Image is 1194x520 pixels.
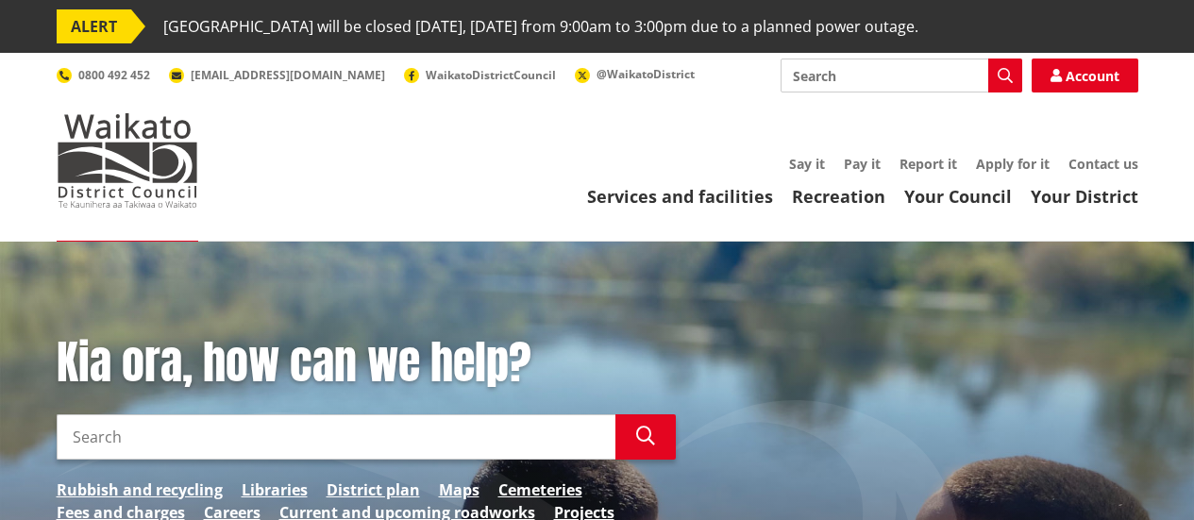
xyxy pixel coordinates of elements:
[904,185,1012,208] a: Your Council
[844,155,881,173] a: Pay it
[57,478,223,501] a: Rubbish and recycling
[78,67,150,83] span: 0800 492 452
[57,67,150,83] a: 0800 492 452
[1031,185,1138,208] a: Your District
[792,185,885,208] a: Recreation
[789,155,825,173] a: Say it
[169,67,385,83] a: [EMAIL_ADDRESS][DOMAIN_NAME]
[57,113,198,208] img: Waikato District Council - Te Kaunihera aa Takiwaa o Waikato
[57,9,131,43] span: ALERT
[163,9,918,43] span: [GEOGRAPHIC_DATA] will be closed [DATE], [DATE] from 9:00am to 3:00pm due to a planned power outage.
[1032,59,1138,92] a: Account
[781,59,1022,92] input: Search input
[327,478,420,501] a: District plan
[976,155,1050,173] a: Apply for it
[575,66,695,82] a: @WaikatoDistrict
[439,478,479,501] a: Maps
[57,414,615,460] input: Search input
[900,155,957,173] a: Report it
[242,478,308,501] a: Libraries
[1068,155,1138,173] a: Contact us
[587,185,773,208] a: Services and facilities
[404,67,556,83] a: WaikatoDistrictCouncil
[57,336,676,391] h1: Kia ora, how can we help?
[597,66,695,82] span: @WaikatoDistrict
[498,478,582,501] a: Cemeteries
[191,67,385,83] span: [EMAIL_ADDRESS][DOMAIN_NAME]
[426,67,556,83] span: WaikatoDistrictCouncil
